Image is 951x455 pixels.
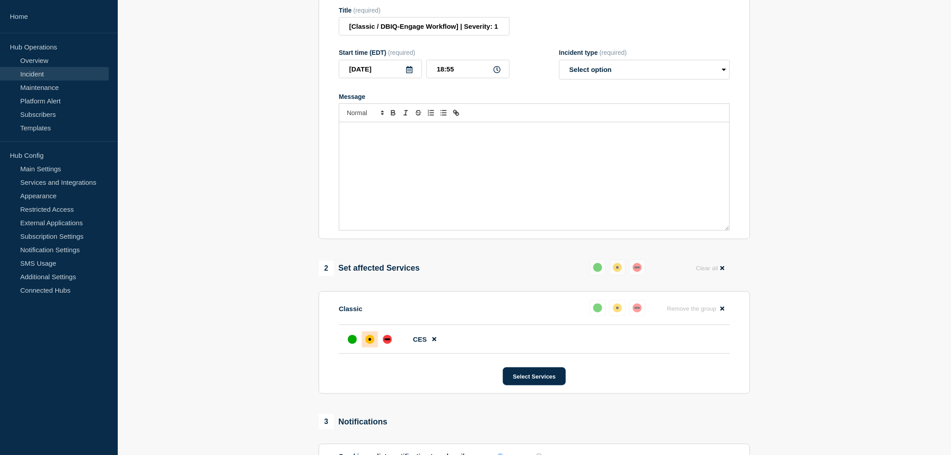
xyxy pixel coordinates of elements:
select: Incident type [559,60,730,80]
button: up [590,259,606,276]
div: up [593,303,602,312]
p: Classic [339,305,363,312]
div: Notifications [319,414,387,429]
div: Set affected Services [319,261,420,276]
button: Remove the group [662,300,730,317]
div: Message [339,93,730,100]
input: YYYY-MM-DD [339,60,422,78]
div: Start time (EDT) [339,49,510,56]
div: affected [613,263,622,272]
div: Title [339,7,510,14]
div: up [593,263,602,272]
input: HH:MM [427,60,510,78]
button: affected [609,259,626,276]
div: affected [365,335,374,344]
div: affected [613,303,622,312]
button: Toggle strikethrough text [412,107,425,118]
span: (required) [600,49,627,56]
span: Font size [343,107,387,118]
span: Remove the group [667,305,716,312]
button: Clear all [691,259,730,277]
div: down [633,303,642,312]
span: (required) [353,7,381,14]
button: Toggle bold text [387,107,400,118]
input: Title [339,17,510,36]
span: 2 [319,261,334,276]
button: down [629,259,645,276]
button: Toggle ordered list [425,107,437,118]
div: down [633,263,642,272]
button: Select Services [503,367,565,385]
div: down [383,335,392,344]
button: down [629,300,645,316]
button: Toggle italic text [400,107,412,118]
span: CES [413,335,427,343]
button: Toggle bulleted list [437,107,450,118]
button: affected [609,300,626,316]
div: Message [339,122,729,230]
span: (required) [388,49,416,56]
button: up [590,300,606,316]
span: 3 [319,414,334,429]
div: Incident type [559,49,730,56]
div: up [348,335,357,344]
button: Toggle link [450,107,462,118]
